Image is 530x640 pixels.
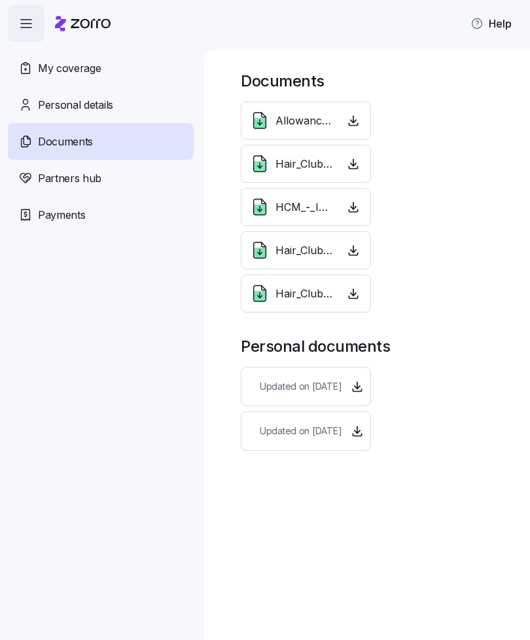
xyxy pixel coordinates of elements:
h1: Personal documents [241,336,512,356]
a: Payments [8,197,194,233]
span: Hair_Club_for_Men_of_Boston%2C_LTD_-_ICHRA_Plan_Doc_-_2024.pdf [275,156,334,172]
span: HCM_-_ICHRA_Letter.pdf [275,199,334,216]
span: Documents [38,134,93,150]
span: Personal details [38,97,113,113]
span: Hair_Club_for_Men_of_Boston_-_Allowance_Model_-_2025.pdf [275,242,334,259]
a: My coverage [8,50,194,86]
span: Partners hub [38,170,101,187]
span: Allowance_model_Hair_Club_for_Men.pdf [275,113,334,129]
span: My coverage [38,60,101,77]
span: Hair_Club_for_Men_of_Boston%2C_LTD_-_Notice_-_2025.pdf [275,286,334,302]
a: Personal details [8,86,194,123]
a: Documents [8,123,194,160]
span: Updated on [DATE] [260,424,342,438]
h1: Documents [241,71,512,91]
button: Help [460,10,522,37]
a: Partners hub [8,160,194,197]
span: Payments [38,207,85,223]
span: Help [470,16,512,31]
span: Updated on [DATE] [260,380,342,393]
